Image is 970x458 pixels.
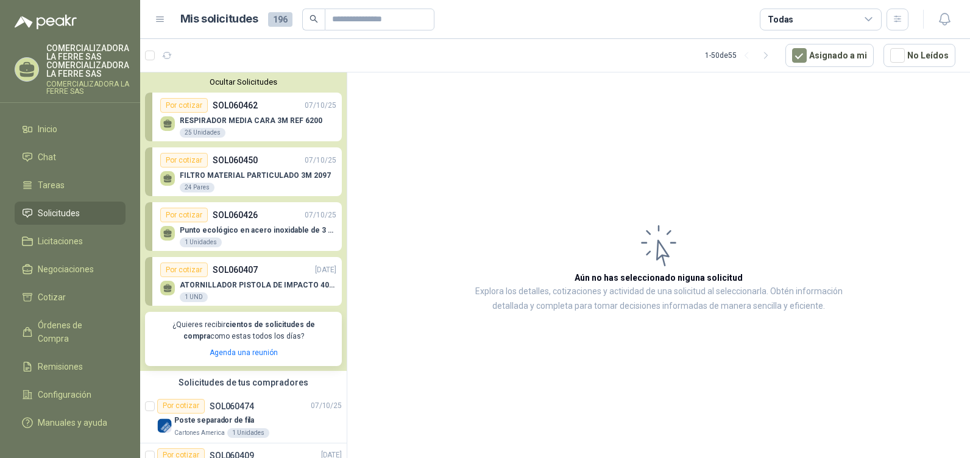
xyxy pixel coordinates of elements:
p: Punto ecológico en acero inoxidable de 3 puestos, con capacidad para 53 Litros por cada división. [180,226,336,234]
p: SOL060407 [213,263,258,277]
span: 196 [268,12,292,27]
div: 25 Unidades [180,128,225,138]
p: 07/10/25 [311,400,342,412]
p: SOL060450 [213,153,258,167]
a: Remisiones [15,355,126,378]
div: Por cotizar [157,399,205,414]
div: 24 Pares [180,183,214,192]
a: Tareas [15,174,126,197]
p: FILTRO MATERIAL PARTICULADO 3M 2097 [180,171,331,180]
div: 1 - 50 de 55 [705,46,776,65]
a: Chat [15,146,126,169]
span: Cotizar [38,291,66,304]
span: Configuración [38,388,91,401]
img: Company Logo [157,418,172,433]
p: [DATE] [315,264,336,276]
p: RESPIRADOR MEDIA CARA 3M REF 6200 [180,116,322,125]
span: Inicio [38,122,57,136]
span: search [310,15,318,23]
button: Ocultar Solicitudes [145,77,342,86]
p: Poste separador de fila [174,415,254,426]
a: Manuales y ayuda [15,411,126,434]
span: Tareas [38,178,65,192]
a: Por cotizarSOL06045007/10/25 FILTRO MATERIAL PARTICULADO 3M 209724 Pares [145,147,342,196]
a: Por cotizarSOL06046207/10/25 RESPIRADOR MEDIA CARA 3M REF 620025 Unidades [145,93,342,141]
div: Por cotizar [160,98,208,113]
p: 07/10/25 [305,155,336,166]
p: 07/10/25 [305,210,336,221]
p: ATORNILLADOR PISTOLA DE IMPACTO 400NM CUADRANTE 1/2 [180,281,336,289]
div: Por cotizar [160,262,208,277]
img: Logo peakr [15,15,77,29]
div: 1 Unidades [227,428,269,438]
div: Por cotizar [160,153,208,167]
div: 1 UND [180,292,208,302]
a: Inicio [15,118,126,141]
span: Solicitudes [38,206,80,220]
span: Manuales y ayuda [38,416,107,429]
a: Por cotizarSOL060407[DATE] ATORNILLADOR PISTOLA DE IMPACTO 400NM CUADRANTE 1/21 UND [145,257,342,306]
button: No Leídos [883,44,955,67]
p: Explora los detalles, cotizaciones y actividad de una solicitud al seleccionarla. Obtén informaci... [469,284,848,314]
a: Cotizar [15,286,126,309]
div: Ocultar SolicitudesPor cotizarSOL06046207/10/25 RESPIRADOR MEDIA CARA 3M REF 620025 UnidadesPor c... [140,72,347,371]
p: SOL060426 [213,208,258,222]
p: ¿Quieres recibir como estas todos los días? [152,319,335,342]
span: Órdenes de Compra [38,319,114,345]
p: COMERCIALIZADORA LA FERRE SAS COMERCIALIZADORA LA FERRE SAS [46,44,129,78]
p: SOL060474 [210,402,254,410]
a: Licitaciones [15,230,126,253]
p: COMERCIALIZADORA LA FERRE SAS [46,80,129,95]
button: Asignado a mi [785,44,874,67]
span: Remisiones [38,360,83,373]
h3: Aún no has seleccionado niguna solicitud [575,271,743,284]
a: Órdenes de Compra [15,314,126,350]
a: Negociaciones [15,258,126,281]
div: Solicitudes de tus compradores [140,371,347,394]
b: cientos de solicitudes de compra [183,320,315,340]
a: Por cotizarSOL06047407/10/25 Company LogoPoste separador de filaCartones America1 Unidades [140,394,347,443]
div: 1 Unidades [180,238,222,247]
span: Licitaciones [38,234,83,248]
span: Chat [38,150,56,164]
h1: Mis solicitudes [180,10,258,28]
span: Negociaciones [38,262,94,276]
p: SOL060462 [213,99,258,112]
p: Cartones America [174,428,225,438]
a: Configuración [15,383,126,406]
a: Solicitudes [15,202,126,225]
p: 07/10/25 [305,100,336,111]
div: Todas [768,13,793,26]
a: Agenda una reunión [210,348,278,357]
a: Por cotizarSOL06042607/10/25 Punto ecológico en acero inoxidable de 3 puestos, con capacidad para... [145,202,342,251]
div: Por cotizar [160,208,208,222]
